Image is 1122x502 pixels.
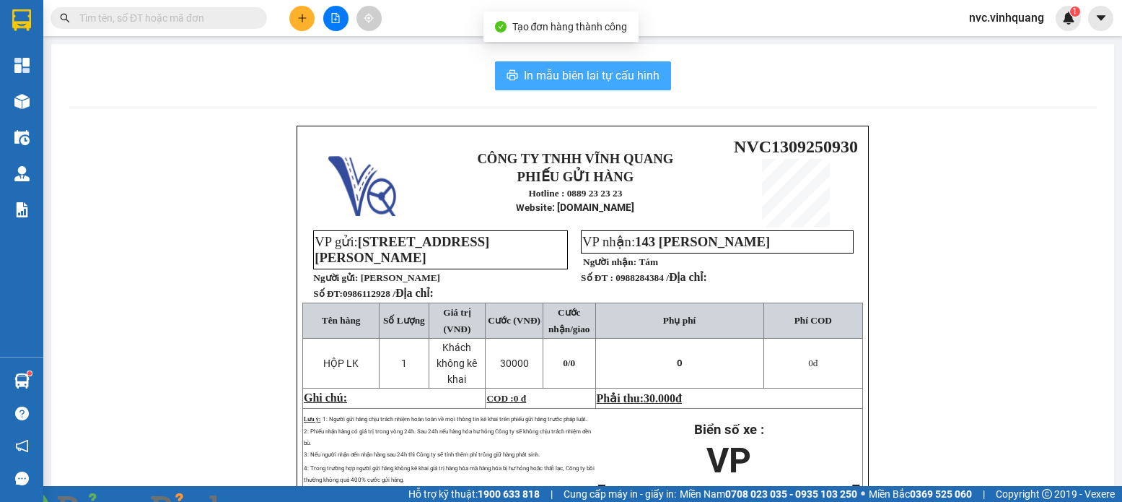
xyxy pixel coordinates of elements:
[289,6,315,31] button: plus
[14,373,30,389] img: warehouse-icon
[315,234,489,265] span: VP gửi:
[14,202,30,217] img: solution-icon
[563,358,575,368] span: 0/
[149,43,266,58] strong: PHIẾU GỬI HÀNG
[794,315,832,326] span: Phí COD
[517,169,634,184] strong: PHIẾU GỬI HÀNG
[313,272,358,283] strong: Người gửi:
[304,428,591,446] span: 2: Phiếu nhận hàng có giá trị trong vòng 24h. Sau 24h nếu hàng hóa hư hỏng Công ty sẽ không chịu ...
[500,358,529,369] span: 30000
[583,256,636,267] strong: Người nhận:
[364,13,374,23] span: aim
[564,486,676,502] span: Cung cấp máy in - giấy in:
[524,66,659,85] span: In mẫu biên lai tự cấu hình
[304,416,320,423] span: Lưu ý:
[669,271,707,283] span: Địa chỉ:
[1042,489,1052,499] span: copyright
[516,202,634,213] strong: : [DOMAIN_NAME]
[983,486,985,502] span: |
[142,74,273,88] strong: : [DOMAIN_NAME]
[869,486,972,502] span: Miền Bắc
[330,13,341,23] span: file-add
[401,358,407,369] span: 1
[12,9,31,31] img: logo-vxr
[808,358,818,368] span: đ
[315,234,489,265] span: [STREET_ADDRESS][PERSON_NAME]
[639,256,658,267] span: Tám
[14,166,30,181] img: warehouse-icon
[644,392,675,404] span: 30.000
[478,488,540,500] strong: 1900 633 818
[675,392,682,404] span: đ
[323,358,359,369] span: HỘP LK
[635,234,770,249] span: 143 [PERSON_NAME]
[581,272,613,283] strong: Số ĐT :
[1088,6,1113,31] button: caret-down
[322,315,361,326] span: Tên hàng
[328,148,396,216] img: logo
[548,307,590,334] span: Cước nhận/giao
[1095,12,1108,25] span: caret-down
[1070,7,1080,17] sup: 1
[383,315,425,326] span: Số Lượng
[343,288,434,299] span: 0986112928 /
[495,61,671,90] button: printerIn mẫu biên lai tự cấu hình
[15,407,29,420] span: question-circle
[297,13,307,23] span: plus
[14,58,30,73] img: dashboard-icon
[142,77,178,87] span: Website
[507,69,518,83] span: printer
[734,137,858,156] span: NVC1309250930
[663,315,696,326] span: Phụ phí
[15,22,83,90] img: logo
[408,486,540,502] span: Hỗ trợ kỹ thuật:
[437,342,477,385] span: Khách không kê khai
[395,287,434,299] span: Địa chỉ:
[14,94,30,109] img: warehouse-icon
[597,392,682,404] span: Phải thu:
[516,202,552,213] span: Website
[110,25,306,40] strong: CÔNG TY TNHH VĨNH QUANG
[528,188,622,199] strong: Hotline : 0889 23 23 23
[15,439,29,453] span: notification
[304,451,540,458] span: 3: Nếu người nhận đến nhận hàng sau 24h thì Công ty sẽ tính thêm phí trông giữ hàng phát sinh.
[1062,12,1075,25] img: icon-new-feature
[304,391,347,404] span: Ghi chú:
[15,472,29,485] span: message
[486,393,526,404] span: COD :
[808,358,813,368] span: 0
[79,10,250,26] input: Tìm tên, số ĐT hoặc mã đơn
[680,486,857,502] span: Miền Nam
[488,315,540,326] span: Cước (VNĐ)
[323,416,587,423] span: 1: Người gửi hàng chịu trách nhiệm hoàn toàn về mọi thông tin kê khai trên phiếu gửi hàng trước p...
[514,393,526,404] span: 0 đ
[677,358,683,368] span: 0
[356,6,382,31] button: aim
[957,9,1056,27] span: nvc.vinhquang
[313,288,434,299] strong: Số ĐT:
[443,307,470,334] span: Giá trị (VNĐ)
[361,272,440,283] span: [PERSON_NAME]
[725,488,857,500] strong: 0708 023 035 - 0935 103 250
[1072,7,1077,17] span: 1
[323,6,349,31] button: file-add
[615,272,707,283] span: 0988284384 /
[161,61,255,72] strong: Hotline : 0889 23 23 23
[861,491,865,497] span: ⚪️
[571,358,576,368] span: 0
[910,488,972,500] strong: 0369 525 060
[582,234,770,249] span: VP nhận:
[14,130,30,145] img: warehouse-icon
[495,21,507,33] span: check-circle
[551,486,553,502] span: |
[304,465,595,483] span: 4: Trong trường hợp người gửi hàng không kê khai giá trị hàng hóa mà hàng hóa bị hư hỏng hoặc thấ...
[477,151,673,166] strong: CÔNG TY TNHH VĨNH QUANG
[27,371,32,376] sup: 1
[60,13,70,23] span: search
[512,21,628,33] span: Tạo đơn hàng thành công
[694,422,764,438] strong: Biển số xe :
